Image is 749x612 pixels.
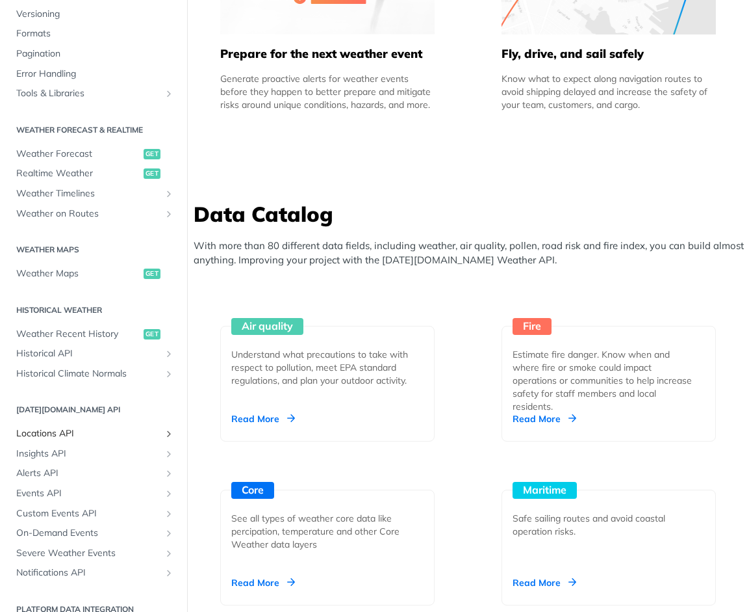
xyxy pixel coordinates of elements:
[164,349,174,359] button: Show subpages for Historical API
[16,367,160,380] span: Historical Climate Normals
[10,84,177,103] a: Tools & LibrariesShow subpages for Tools & Libraries
[10,164,177,183] a: Realtime Weatherget
[164,189,174,199] button: Show subpages for Weather Timelines
[16,267,140,280] span: Weather Maps
[16,328,140,341] span: Weather Recent History
[231,512,413,551] div: See all types of weather core data like percipation, temperature and other Core Weather data layers
[10,424,177,444] a: Locations APIShow subpages for Locations API
[164,468,174,479] button: Show subpages for Alerts API
[10,44,177,64] a: Pagination
[10,204,177,224] a: Weather on RoutesShow subpages for Weather on Routes
[10,244,177,256] h2: Weather Maps
[215,278,440,442] a: Air quality Understand what precautions to take with respect to pollution, meet EPA standard regu...
[144,269,160,279] span: get
[10,184,177,204] a: Weather TimelinesShow subpages for Weather Timelines
[10,444,177,464] a: Insights APIShow subpages for Insights API
[231,412,295,425] div: Read More
[164,429,174,439] button: Show subpages for Locations API
[16,187,160,200] span: Weather Timelines
[16,207,160,220] span: Weather on Routes
[16,427,160,440] span: Locations API
[10,24,177,44] a: Formats
[16,527,160,540] span: On-Demand Events
[10,264,177,284] a: Weather Mapsget
[16,8,174,21] span: Versioning
[16,447,160,460] span: Insights API
[10,464,177,483] a: Alerts APIShow subpages for Alerts API
[164,568,174,578] button: Show subpages for Notifications API
[144,149,160,159] span: get
[194,239,749,268] p: With more than 80 different data fields, including weather, air quality, pollen, road risk and fi...
[10,5,177,24] a: Versioning
[10,124,177,136] h2: Weather Forecast & realtime
[164,88,174,99] button: Show subpages for Tools & Libraries
[16,487,160,500] span: Events API
[10,484,177,503] a: Events APIShow subpages for Events API
[501,46,716,62] h5: Fly, drive, and sail safely
[10,144,177,164] a: Weather Forecastget
[513,348,694,413] div: Estimate fire danger. Know when and where fire or smoke could impact operations or communities to...
[496,278,721,442] a: Fire Estimate fire danger. Know when and where fire or smoke could impact operations or communiti...
[16,87,160,100] span: Tools & Libraries
[513,576,576,589] div: Read More
[513,412,576,425] div: Read More
[16,467,160,480] span: Alerts API
[164,209,174,219] button: Show subpages for Weather on Routes
[10,544,177,563] a: Severe Weather EventsShow subpages for Severe Weather Events
[164,488,174,499] button: Show subpages for Events API
[10,325,177,344] a: Weather Recent Historyget
[215,442,440,605] a: Core See all types of weather core data like percipation, temperature and other Core Weather data...
[513,318,552,335] div: Fire
[231,348,413,387] div: Understand what precautions to take with respect to pollution, meet EPA standard regulations, and...
[220,72,435,111] div: Generate proactive alerts for weather events before they happen to better prepare and mitigate ri...
[16,68,174,81] span: Error Handling
[16,47,174,60] span: Pagination
[16,566,160,579] span: Notifications API
[16,167,140,180] span: Realtime Weather
[16,507,160,520] span: Custom Events API
[164,509,174,519] button: Show subpages for Custom Events API
[164,449,174,459] button: Show subpages for Insights API
[164,528,174,539] button: Show subpages for On-Demand Events
[10,304,177,316] h2: Historical Weather
[220,46,435,62] h5: Prepare for the next weather event
[231,482,274,499] div: Core
[10,563,177,583] a: Notifications APIShow subpages for Notifications API
[231,576,295,589] div: Read More
[496,442,721,605] a: Maritime Safe sailing routes and avoid coastal operation risks. Read More
[10,344,177,364] a: Historical APIShow subpages for Historical API
[513,512,694,538] div: Safe sailing routes and avoid coastal operation risks.
[194,200,749,228] h3: Data Catalog
[164,369,174,379] button: Show subpages for Historical Climate Normals
[501,72,716,111] div: Know what to expect along navigation routes to avoid shipping delayed and increase the safety of ...
[513,482,577,499] div: Maritime
[16,27,174,40] span: Formats
[16,347,160,360] span: Historical API
[10,524,177,543] a: On-Demand EventsShow subpages for On-Demand Events
[164,548,174,559] button: Show subpages for Severe Weather Events
[10,404,177,416] h2: [DATE][DOMAIN_NAME] API
[16,148,140,161] span: Weather Forecast
[144,329,160,339] span: get
[144,168,160,179] span: get
[10,364,177,384] a: Historical Climate NormalsShow subpages for Historical Climate Normals
[10,504,177,524] a: Custom Events APIShow subpages for Custom Events API
[16,547,160,560] span: Severe Weather Events
[10,64,177,84] a: Error Handling
[231,318,303,335] div: Air quality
